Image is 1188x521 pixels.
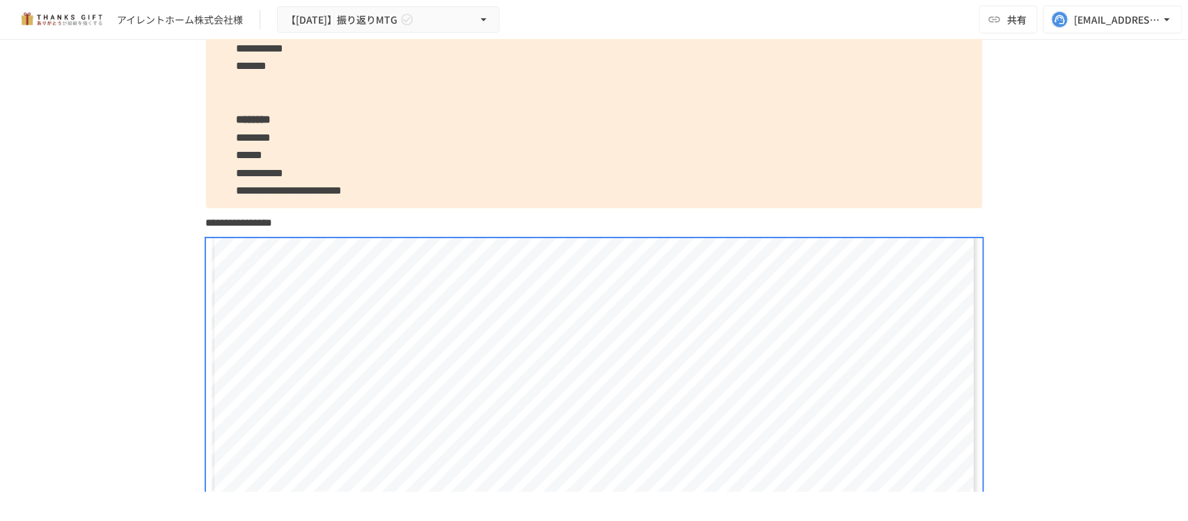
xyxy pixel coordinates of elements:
button: 共有 [979,6,1038,33]
button: 【[DATE]】振り返りMTG [277,6,500,33]
div: [EMAIL_ADDRESS][DOMAIN_NAME] [1074,11,1160,29]
span: 【[DATE]】振り返りMTG [286,11,397,29]
img: mMP1OxWUAhQbsRWCurg7vIHe5HqDpP7qZo7fRoNLXQh [17,8,106,31]
button: [EMAIL_ADDRESS][DOMAIN_NAME] [1043,6,1182,33]
div: アイレントホーム株式会社様 [117,13,243,27]
span: 共有 [1007,12,1027,27]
